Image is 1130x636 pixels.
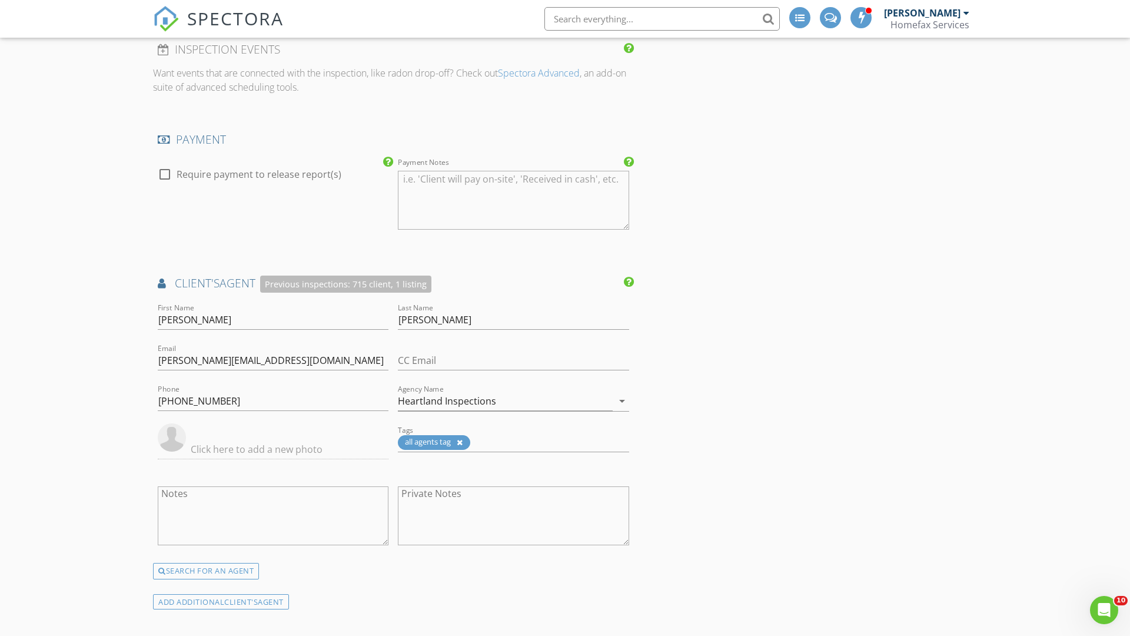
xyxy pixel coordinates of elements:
[153,563,259,579] div: SEARCH FOR AN AGENT
[153,594,289,610] div: ADD ADDITIONAL AGENT
[884,7,960,19] div: [PERSON_NAME]
[1090,596,1118,624] iframe: Intercom live chat
[153,6,179,32] img: The Best Home Inspection Software - Spectora
[260,276,431,293] div: Previous inspections: 715 client, 1 listing
[153,16,284,41] a: SPECTORA
[224,597,258,607] span: client's
[158,423,186,452] img: default-user-f0147aede5fd5fa78ca7ade42f37bd4542148d508eef1c3d3ea960f66861d68b.jpg
[398,435,470,450] div: all agents tag
[153,66,634,94] p: Want events that are connected with the inspection, like radon drop-off? Check out , an add-on su...
[615,394,629,408] i: arrow_drop_down
[544,7,780,31] input: Search everything...
[1114,596,1128,605] span: 10
[498,67,580,79] a: Spectora Advanced
[175,275,220,291] span: client's
[177,168,341,180] label: Require payment to release report(s)
[158,276,629,293] h4: AGENT
[158,486,388,545] textarea: Notes
[158,440,388,459] input: Click here to add a new photo
[158,132,629,147] h4: PAYMENT
[890,19,969,31] div: Homefax Services
[158,42,629,57] h4: INSPECTION EVENTS
[187,6,284,31] span: SPECTORA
